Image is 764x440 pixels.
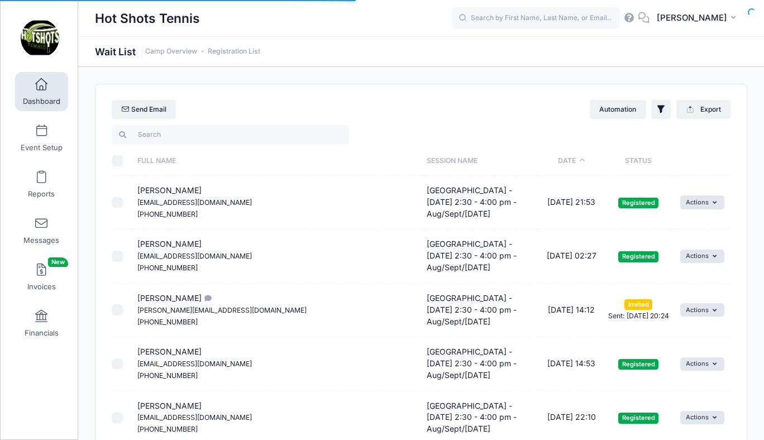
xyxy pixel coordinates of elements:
small: [EMAIL_ADDRESS][DOMAIN_NAME] [137,413,252,422]
td: [GEOGRAPHIC_DATA] - [DATE] 2:30 - 4:00 pm - Aug/Sept/[DATE] [422,337,541,391]
td: [GEOGRAPHIC_DATA] - [DATE] 2:30 - 4:00 pm - Aug/Sept/[DATE] [422,229,541,283]
td: [DATE] 14:12 [541,284,603,337]
button: Automation [590,100,646,119]
small: [PHONE_NUMBER] [137,318,198,326]
th: Full Name: activate to sort column ascending [132,146,422,176]
th: Date: activate to sort column descending [541,146,603,176]
span: Financials [25,328,59,338]
a: Reports [15,165,68,204]
td: [DATE] 02:27 [541,229,603,283]
span: [PERSON_NAME] [137,293,307,326]
td: [GEOGRAPHIC_DATA] - [DATE] 2:30 - 4:00 pm - Aug/Sept/[DATE] [422,176,541,229]
span: [PERSON_NAME] [137,347,252,380]
a: Hot Shots Tennis [1,12,79,65]
span: [PERSON_NAME] [137,401,252,434]
small: [PHONE_NUMBER] [137,210,198,218]
a: Registration List [208,47,260,56]
span: [PERSON_NAME] [657,12,727,24]
button: Actions [680,357,724,371]
a: InvoicesNew [15,257,68,296]
h1: Hot Shots Tennis [95,6,200,31]
small: [EMAIL_ADDRESS][DOMAIN_NAME] [137,198,252,207]
button: Actions [680,303,724,317]
small: [PHONE_NUMBER] [137,264,198,272]
th: Status: activate to sort column ascending [603,146,675,176]
span: Invited [624,299,652,310]
h1: Wait List [95,46,260,58]
span: Event Setup [21,143,63,152]
th: Session Name: activate to sort column ascending [422,146,541,176]
small: [EMAIL_ADDRESS][DOMAIN_NAME] [137,252,252,260]
small: [PHONE_NUMBER] [137,425,198,433]
button: Actions [680,195,724,209]
span: Registered [618,251,658,262]
span: Invoices [27,282,56,291]
button: Actions [680,411,724,424]
input: Search [112,125,349,144]
span: [PERSON_NAME] [137,185,252,218]
span: New [48,257,68,267]
small: Sent: [DATE] 20:24 [608,312,669,320]
small: [PERSON_NAME][EMAIL_ADDRESS][DOMAIN_NAME] [137,306,307,314]
span: Registered [618,198,658,208]
button: Actions [680,250,724,263]
small: [PHONE_NUMBER] [137,371,198,380]
td: [DATE] 21:53 [541,176,603,229]
a: Event Setup [15,118,68,157]
i: It would be his first time playing tennis [202,295,211,302]
button: Export [676,100,730,119]
span: Dashboard [23,97,60,106]
a: Camp Overview [145,47,197,56]
a: Dashboard [15,72,68,111]
span: Registered [618,359,658,370]
a: Send Email [112,100,176,119]
span: Messages [23,236,59,245]
small: [EMAIL_ADDRESS][DOMAIN_NAME] [137,360,252,368]
input: Search by First Name, Last Name, or Email... [452,7,619,30]
span: Reports [28,189,55,199]
th: : activate to sort column ascending [675,146,730,176]
span: [PERSON_NAME] [137,239,252,272]
span: Registered [618,413,658,423]
button: [PERSON_NAME] [650,6,747,31]
td: [DATE] 14:53 [541,337,603,391]
td: [GEOGRAPHIC_DATA] - [DATE] 2:30 - 4:00 pm - Aug/Sept/[DATE] [422,284,541,337]
a: Messages [15,211,68,250]
a: Financials [15,304,68,343]
img: Hot Shots Tennis [19,17,61,59]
